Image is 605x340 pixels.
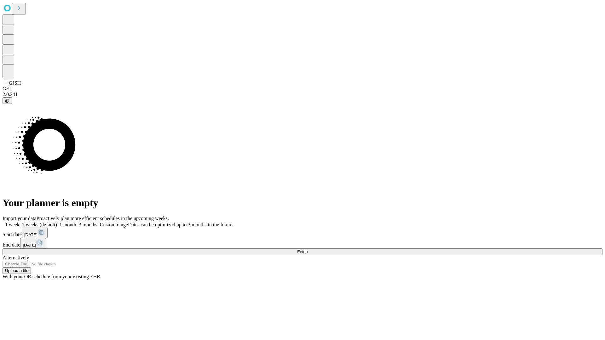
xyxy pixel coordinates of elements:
span: 2 weeks (default) [22,222,57,227]
div: 2.0.241 [3,92,602,97]
button: [DATE] [22,228,48,238]
span: Dates can be optimized up to 3 months in the future. [128,222,233,227]
span: [DATE] [23,243,36,247]
span: [DATE] [24,232,37,237]
span: Custom range [100,222,128,227]
span: Fetch [297,249,308,254]
span: @ [5,98,9,103]
button: [DATE] [20,238,46,248]
span: 1 week [5,222,20,227]
div: Start date [3,228,602,238]
h1: Your planner is empty [3,197,602,209]
span: Proactively plan more efficient schedules in the upcoming weeks. [37,216,169,221]
span: 3 months [79,222,97,227]
span: With your OR schedule from your existing EHR [3,274,100,279]
span: Import your data [3,216,37,221]
div: End date [3,238,602,248]
span: Alternatively [3,255,29,260]
span: GJSH [9,80,21,86]
button: Upload a file [3,267,31,274]
span: 1 month [60,222,76,227]
button: Fetch [3,248,602,255]
button: @ [3,97,12,104]
div: GEI [3,86,602,92]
